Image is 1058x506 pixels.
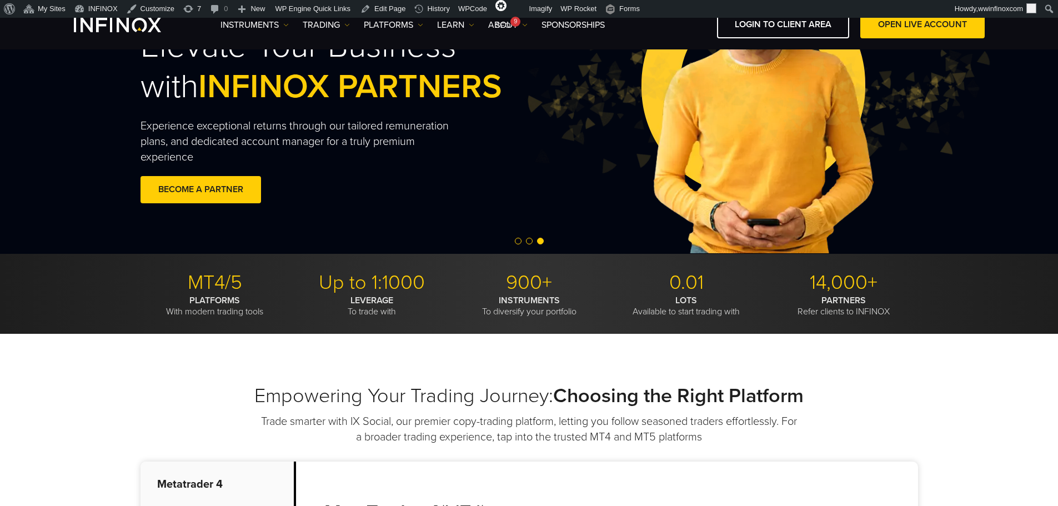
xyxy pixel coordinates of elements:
p: 900+ [455,270,604,295]
a: PLATFORMS [364,18,423,32]
div: 9 [510,17,520,27]
span: Go to slide 1 [515,238,522,244]
a: OPEN LIVE ACCOUNT [860,11,985,38]
span: INFINOX PARTNERS [198,67,502,107]
p: With modern trading tools [141,295,289,317]
a: LOGIN TO CLIENT AREA [717,11,849,38]
p: To trade with [298,295,447,317]
p: Experience exceptional returns through our tailored remuneration plans, and dedicated account man... [141,118,470,165]
a: TRADING [303,18,350,32]
span: wwinfinoxcom [978,4,1023,13]
a: BECOME A PARTNER [141,176,261,203]
p: MT4/5 [141,270,289,295]
span: SEO [495,21,510,29]
p: Up to 1:1000 [298,270,447,295]
p: Available to start trading with [612,295,761,317]
span: Go to slide 2 [526,238,533,244]
p: Refer clients to INFINOX [769,295,918,317]
strong: LEVERAGE [350,295,393,306]
a: Learn [437,18,474,32]
a: Instruments [220,18,289,32]
span: Go to slide 3 [537,238,544,244]
a: ABOUT [488,18,528,32]
p: 0.01 [612,270,761,295]
strong: LOTS [675,295,697,306]
strong: PLATFORMS [189,295,240,306]
p: To diversify your portfolio [455,295,604,317]
strong: INSTRUMENTS [499,295,560,306]
p: Trade smarter with IX Social, our premier copy-trading platform, letting you follow seasoned trad... [260,414,799,445]
a: SPONSORSHIPS [541,18,605,32]
strong: Choosing the Right Platform [553,384,804,408]
p: 14,000+ [769,270,918,295]
strong: PARTNERS [821,295,866,306]
h2: Empowering Your Trading Journey: [141,384,918,408]
a: INFINOX Logo [74,18,187,32]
